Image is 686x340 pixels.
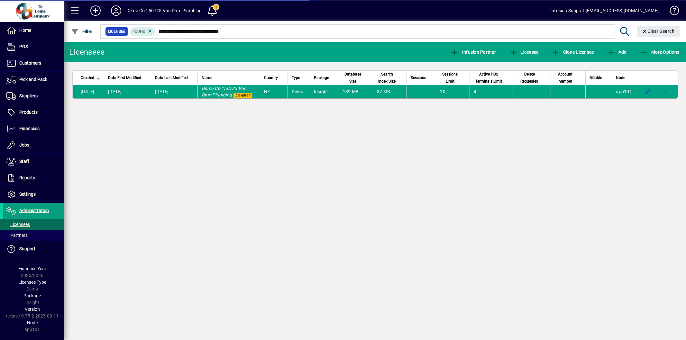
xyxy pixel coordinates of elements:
[616,89,632,94] span: app101.prod.infusionbusinesssoftware.com
[108,28,125,35] span: Licensee
[19,93,38,98] span: Suppliers
[3,121,64,137] a: Financials
[607,49,627,55] span: Add
[643,86,653,97] button: Edit
[69,26,94,37] button: Filter
[449,46,498,58] button: Infusion Partner
[85,5,106,16] button: Add
[260,85,288,98] td: NZ
[436,85,469,98] td: 20
[108,74,141,81] span: Data First Modified
[3,104,64,121] a: Products
[19,44,28,49] span: POS
[25,307,40,312] span: Version
[69,47,105,57] div: Licensees
[339,85,373,98] td: 139 MB
[233,93,252,98] span: Expired
[659,86,670,97] button: More options
[377,71,403,85] div: Search Index Size
[19,159,29,164] span: Staff
[3,154,64,170] a: Staff
[104,85,151,98] td: [DATE]
[155,74,194,81] div: Data Last Modified
[6,222,30,227] span: Licensees
[221,86,237,91] em: 150725
[373,85,407,98] td: 37 MB
[550,5,659,16] div: Infusion Support [EMAIL_ADDRESS][DOMAIN_NAME]
[474,71,510,85] div: Active POS Terminals Limit
[606,46,628,58] button: Add
[73,85,104,98] td: [DATE]
[518,71,547,85] div: Delete Requested
[555,71,576,85] span: Account number
[202,74,256,81] div: Name
[23,293,41,298] span: Package
[616,74,632,81] div: Node
[518,71,541,85] span: Delete Requested
[411,74,432,81] div: Sessions
[474,71,504,85] span: Active POS Terminals Limit
[3,186,64,202] a: Settings
[3,230,64,241] a: Partners
[202,74,212,81] span: Name
[3,137,64,153] a: Jobs
[550,46,595,58] button: Clone Licensee
[212,92,232,97] em: Plumbing
[552,49,594,55] span: Clone Licensee
[590,74,602,81] span: Billable
[3,72,64,88] a: Pick and Pack
[6,233,28,238] span: Partners
[440,71,465,85] div: Sessions Limit
[509,49,539,55] span: Licensee
[3,219,64,230] a: Licensees
[288,85,310,98] td: Demo
[440,71,460,85] span: Sessions Limit
[19,208,49,213] span: Administration
[555,71,581,85] div: Account number
[19,126,40,131] span: Financials
[665,1,678,22] a: Knowledge Base
[19,110,38,115] span: Products
[264,74,278,81] span: Country
[3,170,64,186] a: Reports
[292,74,306,81] div: Type
[3,22,64,39] a: Home
[130,27,155,36] mat-chip: Found Status: Found
[590,74,608,81] div: Billable
[264,74,284,81] div: Country
[108,74,147,81] div: Data First Modified
[19,175,35,180] span: Reports
[3,55,64,71] a: Customers
[81,74,94,81] span: Created
[19,192,36,197] span: Settings
[126,5,202,16] div: Demo Co 150725 Van Dam Plumbing
[377,71,397,85] span: Search Index Size
[71,29,93,34] span: Filter
[151,85,197,98] td: [DATE]
[19,246,35,251] span: Support
[27,320,38,325] span: Node
[19,60,41,66] span: Customers
[343,71,363,85] span: Database Size
[19,77,47,82] span: Pick and Pack
[451,49,496,55] span: Infusion Partner
[508,46,540,58] button: Licensee
[3,241,64,257] a: Support
[106,5,126,16] button: Profile
[18,266,46,271] span: Financial Year
[639,46,681,58] button: More Options
[215,86,220,91] em: Co
[411,74,426,81] span: Sessions
[616,74,625,81] span: Node
[3,39,64,55] a: POS
[640,49,680,55] span: More Options
[314,74,329,81] span: Package
[155,74,188,81] span: Data Last Modified
[18,280,46,285] span: Licensee Type
[238,86,247,91] em: Van
[343,71,369,85] div: Database Size
[292,74,300,81] span: Type
[314,74,335,81] div: Package
[202,92,211,97] em: Dam
[19,28,31,33] span: Home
